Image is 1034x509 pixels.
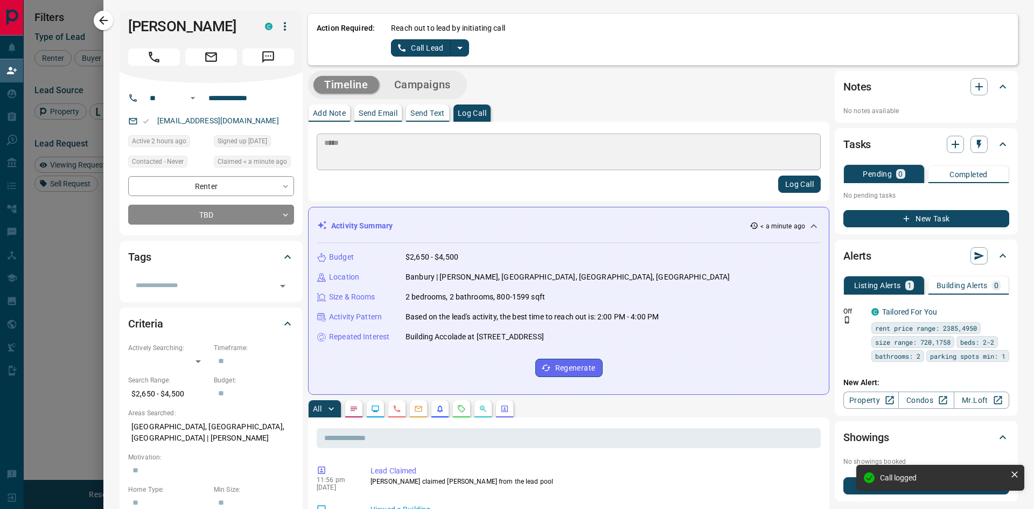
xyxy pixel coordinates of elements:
[242,48,294,66] span: Message
[954,392,1009,409] a: Mr.Loft
[875,323,977,333] span: rent price range: 2385,4950
[265,23,273,30] div: condos.ca
[186,92,199,104] button: Open
[128,248,151,266] h2: Tags
[843,377,1009,388] p: New Alert:
[128,244,294,270] div: Tags
[313,109,346,117] p: Add Note
[410,109,445,117] p: Send Text
[128,418,294,447] p: [GEOGRAPHIC_DATA], [GEOGRAPHIC_DATA], [GEOGRAPHIC_DATA] | [PERSON_NAME]
[843,136,871,153] h2: Tasks
[128,343,208,353] p: Actively Searching:
[218,156,287,167] span: Claimed < a minute ago
[880,473,1006,482] div: Call logged
[185,48,237,66] span: Email
[214,156,294,171] div: Mon Aug 18 2025
[843,243,1009,269] div: Alerts
[414,405,423,413] svg: Emails
[406,311,659,323] p: Based on the lead's activity, the best time to reach out is: 2:00 PM - 4:00 PM
[275,278,290,294] button: Open
[142,117,150,125] svg: Email Valid
[863,170,892,178] p: Pending
[854,282,901,289] p: Listing Alerts
[500,405,509,413] svg: Agent Actions
[128,385,208,403] p: $2,650 - $4,500
[843,477,1009,494] button: New Showing
[359,109,397,117] p: Send Email
[843,74,1009,100] div: Notes
[843,316,851,324] svg: Push Notification Only
[371,405,380,413] svg: Lead Browsing Activity
[843,187,1009,204] p: No pending tasks
[128,408,294,418] p: Areas Searched:
[128,315,163,332] h2: Criteria
[218,136,267,147] span: Signed up [DATE]
[898,392,954,409] a: Condos
[458,109,486,117] p: Log Call
[350,405,358,413] svg: Notes
[214,485,294,494] p: Min Size:
[907,282,912,289] p: 1
[843,429,889,446] h2: Showings
[317,476,354,484] p: 11:56 pm
[843,106,1009,116] p: No notes available
[930,351,1005,361] span: parking spots min: 1
[329,331,389,343] p: Repeated Interest
[960,337,994,347] span: beds: 2-2
[871,308,879,316] div: condos.ca
[371,465,816,477] p: Lead Claimed
[128,452,294,462] p: Motivation:
[391,39,451,57] button: Call Lead
[949,171,988,178] p: Completed
[317,23,375,57] p: Action Required:
[313,76,379,94] button: Timeline
[214,135,294,150] div: Fri Jul 11 2025
[406,331,544,343] p: Building Accolade at [STREET_ADDRESS]
[843,424,1009,450] div: Showings
[128,48,180,66] span: Call
[128,311,294,337] div: Criteria
[843,78,871,95] h2: Notes
[329,271,359,283] p: Location
[391,39,469,57] div: split button
[898,170,903,178] p: 0
[128,375,208,385] p: Search Range:
[937,282,988,289] p: Building Alerts
[393,405,401,413] svg: Calls
[760,221,805,231] p: < a minute ago
[214,375,294,385] p: Budget:
[313,405,322,413] p: All
[843,457,1009,466] p: No showings booked
[391,23,505,34] p: Reach out to lead by initiating call
[132,156,184,167] span: Contacted - Never
[843,131,1009,157] div: Tasks
[214,343,294,353] p: Timeframe:
[383,76,462,94] button: Campaigns
[128,205,294,225] div: TBD
[843,306,865,316] p: Off
[457,405,466,413] svg: Requests
[128,176,294,196] div: Renter
[778,176,821,193] button: Log Call
[406,271,730,283] p: Banbury | [PERSON_NAME], [GEOGRAPHIC_DATA], [GEOGRAPHIC_DATA], [GEOGRAPHIC_DATA]
[436,405,444,413] svg: Listing Alerts
[843,247,871,264] h2: Alerts
[406,252,458,263] p: $2,650 - $4,500
[329,311,382,323] p: Activity Pattern
[875,337,951,347] span: size range: 720,1758
[157,116,279,125] a: [EMAIL_ADDRESS][DOMAIN_NAME]
[128,485,208,494] p: Home Type:
[317,484,354,491] p: [DATE]
[535,359,603,377] button: Regenerate
[331,220,393,232] p: Activity Summary
[994,282,998,289] p: 0
[128,135,208,150] div: Mon Aug 18 2025
[406,291,545,303] p: 2 bedrooms, 2 bathrooms, 800-1599 sqft
[329,291,375,303] p: Size & Rooms
[479,405,487,413] svg: Opportunities
[128,18,249,35] h1: [PERSON_NAME]
[882,308,937,316] a: Tailored For You
[329,252,354,263] p: Budget
[371,477,816,486] p: [PERSON_NAME] claimed [PERSON_NAME] from the lead pool
[132,136,186,147] span: Active 2 hours ago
